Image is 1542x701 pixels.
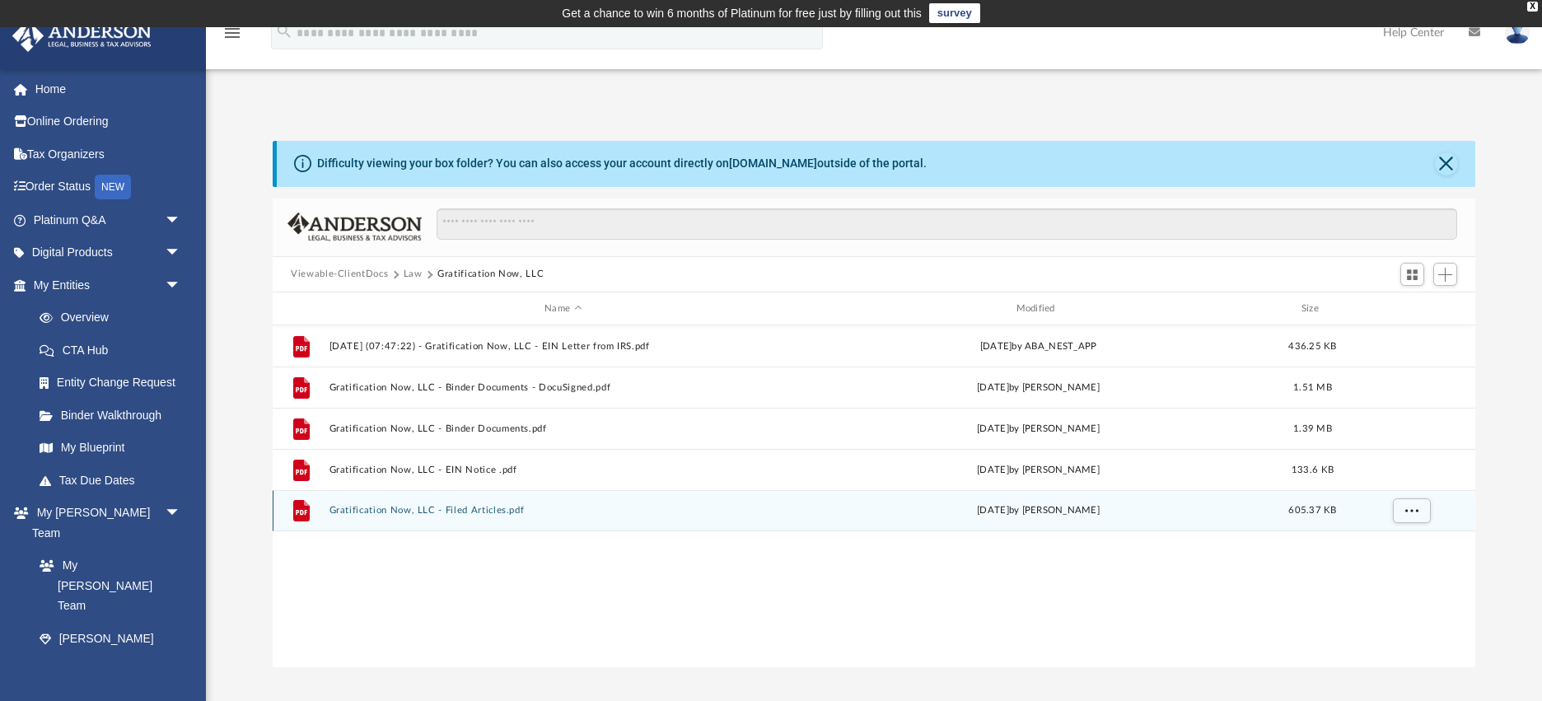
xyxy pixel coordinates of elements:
span: arrow_drop_down [165,203,198,237]
button: Viewable-ClientDocs [291,267,388,282]
span: 1.51 MB [1293,383,1332,392]
a: Digital Productsarrow_drop_down [12,236,206,269]
a: My [PERSON_NAME] Teamarrow_drop_down [12,497,198,549]
div: Get a chance to win 6 months of Platinum for free just by filling out this [562,3,922,23]
button: [DATE] (07:47:22) - Gratification Now, LLC - EIN Letter from IRS.pdf [329,341,797,352]
div: grid [273,325,1475,666]
i: menu [222,23,242,43]
a: My [PERSON_NAME] Team [23,549,189,623]
i: search [275,22,293,40]
span: 436.25 KB [1288,342,1336,351]
span: 133.6 KB [1292,465,1334,474]
button: Add [1433,263,1458,286]
div: [DATE] by ABA_NEST_APP [805,339,1273,354]
img: User Pic [1505,21,1530,44]
a: [DOMAIN_NAME] [729,157,817,170]
button: Gratification Now, LLC [437,267,544,282]
div: [DATE] by [PERSON_NAME] [805,504,1273,519]
div: Name [329,301,797,316]
span: arrow_drop_down [165,236,198,270]
span: arrow_drop_down [165,269,198,302]
button: Gratification Now, LLC - Binder Documents - DocuSigned.pdf [329,382,797,393]
div: [DATE] by [PERSON_NAME] [805,422,1273,437]
a: Order StatusNEW [12,171,206,204]
a: Binder Walkthrough [23,399,206,432]
a: Entity Change Request [23,367,206,400]
span: arrow_drop_down [165,497,198,530]
div: NEW [95,175,131,199]
button: Close [1435,152,1458,175]
a: [PERSON_NAME] System [23,622,198,675]
div: id [1353,301,1468,316]
a: Home [12,72,206,105]
button: Gratification Now, LLC - EIN Notice .pdf [329,465,797,475]
a: Overview [23,301,206,334]
div: Difficulty viewing your box folder? You can also access your account directly on outside of the p... [317,155,927,172]
div: [DATE] by [PERSON_NAME] [805,381,1273,395]
a: survey [929,3,980,23]
a: My Entitiesarrow_drop_down [12,269,206,301]
div: id [280,301,321,316]
input: Search files and folders [437,208,1457,240]
button: Switch to Grid View [1400,263,1425,286]
a: menu [222,31,242,43]
button: Gratification Now, LLC - Binder Documents.pdf [329,423,797,434]
div: close [1527,2,1538,12]
a: My Blueprint [23,432,198,465]
button: More options [1393,499,1431,524]
a: Online Ordering [12,105,206,138]
div: Modified [804,301,1273,316]
a: Tax Due Dates [23,464,206,497]
span: 605.37 KB [1288,507,1336,516]
button: Gratification Now, LLC - Filed Articles.pdf [329,506,797,516]
a: Platinum Q&Aarrow_drop_down [12,203,206,236]
a: Tax Organizers [12,138,206,171]
a: CTA Hub [23,334,206,367]
img: Anderson Advisors Platinum Portal [7,20,157,52]
div: Size [1280,301,1346,316]
button: Law [404,267,423,282]
span: 1.39 MB [1293,424,1332,433]
div: [DATE] by [PERSON_NAME] [805,463,1273,478]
